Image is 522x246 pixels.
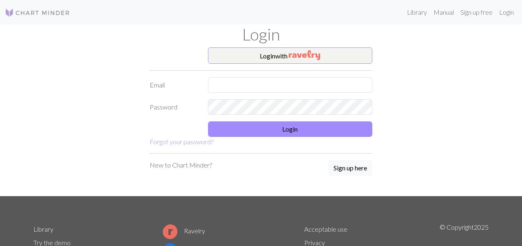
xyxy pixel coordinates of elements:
a: Library [33,225,53,233]
h1: Login [29,25,493,44]
label: Email [145,77,203,93]
a: Sign up here [328,160,372,177]
button: Login [208,121,373,137]
img: Ravelry logo [163,224,177,239]
img: Ravelry [289,50,320,60]
a: Manual [430,4,457,20]
p: New to Chart Minder? [150,160,212,170]
a: Sign up free [457,4,496,20]
a: Library [404,4,430,20]
a: Acceptable use [304,225,347,233]
label: Password [145,99,203,115]
button: Loginwith [208,47,373,64]
button: Sign up here [328,160,372,176]
a: Login [496,4,517,20]
img: Logo [5,8,70,18]
a: Forgot your password? [150,138,213,145]
a: Ravelry [163,227,205,235]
